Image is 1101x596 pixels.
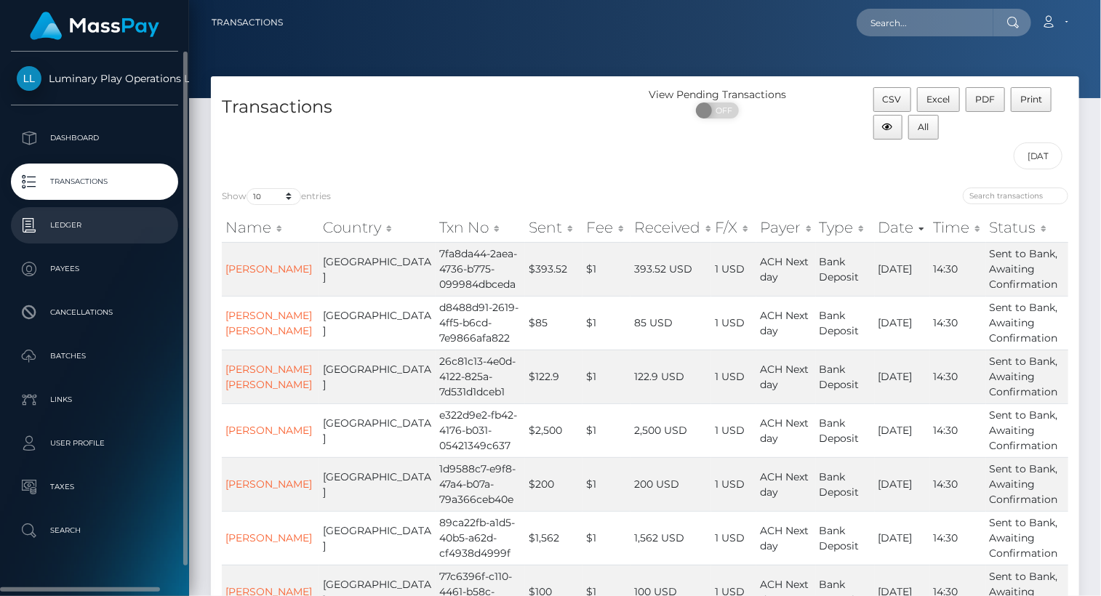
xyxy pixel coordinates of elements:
[319,403,436,457] td: [GEOGRAPHIC_DATA]
[582,213,630,242] th: Fee: activate to sort column ascending
[760,524,809,552] span: ACH Next day
[883,94,902,105] span: CSV
[319,296,436,350] td: [GEOGRAPHIC_DATA]
[760,416,809,445] span: ACH Next day
[711,350,756,403] td: 1 USD
[17,520,172,541] p: Search
[225,363,312,391] a: [PERSON_NAME] [PERSON_NAME]
[873,87,912,112] button: CSV
[1011,87,1052,112] button: Print
[873,115,903,140] button: Column visibility
[222,94,634,120] h4: Transactions
[582,457,630,511] td: $1
[930,213,986,242] th: Time: activate to sort column ascending
[760,363,809,391] span: ACH Next day
[582,242,630,296] td: $1
[986,242,1069,296] td: Sent to Bank, Awaiting Confirmation
[582,296,630,350] td: $1
[986,296,1069,350] td: Sent to Bank, Awaiting Confirmation
[930,511,986,565] td: 14:30
[630,213,711,242] th: Received: activate to sort column ascending
[875,350,930,403] td: [DATE]
[816,350,875,403] td: Bank Deposit
[11,382,178,418] a: Links
[816,511,875,565] td: Bank Deposit
[17,214,172,236] p: Ledger
[875,403,930,457] td: [DATE]
[319,213,436,242] th: Country: activate to sort column ascending
[816,296,875,350] td: Bank Deposit
[525,403,582,457] td: $2,500
[222,188,331,205] label: Show entries
[436,213,525,242] th: Txn No: activate to sort column ascending
[525,242,582,296] td: $393.52
[930,242,986,296] td: 14:30
[704,102,740,118] span: OFF
[582,403,630,457] td: $1
[225,424,312,437] a: [PERSON_NAME]
[986,213,1069,242] th: Status: activate to sort column ascending
[225,478,312,491] a: [PERSON_NAME]
[630,242,711,296] td: 393.52 USD
[436,403,525,457] td: e322d9e2-fb42-4176-b031-05421349c637
[17,171,172,193] p: Transactions
[436,511,525,565] td: 89ca22fb-a1d5-40b5-a62d-cf4938d4999f
[875,457,930,511] td: [DATE]
[645,87,790,102] div: View Pending Transactions
[816,403,875,457] td: Bank Deposit
[525,511,582,565] td: $1,562
[711,457,756,511] td: 1 USD
[436,296,525,350] td: d8488d91-2619-4ff5-b6cd-7e9866afa822
[319,350,436,403] td: [GEOGRAPHIC_DATA]
[17,127,172,149] p: Dashboard
[630,403,711,457] td: 2,500 USD
[816,242,875,296] td: Bank Deposit
[760,470,809,499] span: ACH Next day
[875,511,930,565] td: [DATE]
[857,9,993,36] input: Search...
[875,296,930,350] td: [DATE]
[247,188,301,205] select: Showentries
[319,242,436,296] td: [GEOGRAPHIC_DATA]
[875,213,930,242] th: Date: activate to sort column ascending
[222,213,319,242] th: Name: activate to sort column ascending
[11,425,178,462] a: User Profile
[436,242,525,296] td: 7fa8da44-2aea-4736-b775-099984dbceda
[711,296,756,350] td: 1 USD
[930,296,986,350] td: 14:30
[875,242,930,296] td: [DATE]
[986,457,1069,511] td: Sent to Bank, Awaiting Confirmation
[525,296,582,350] td: $85
[525,457,582,511] td: $200
[816,457,875,511] td: Bank Deposit
[525,350,582,403] td: $122.9
[986,511,1069,565] td: Sent to Bank, Awaiting Confirmation
[630,511,711,565] td: 1,562 USD
[756,213,816,242] th: Payer: activate to sort column ascending
[918,121,929,132] span: All
[630,296,711,350] td: 85 USD
[11,469,178,505] a: Taxes
[17,432,172,454] p: User Profile
[975,94,995,105] span: PDF
[711,242,756,296] td: 1 USD
[17,389,172,411] p: Links
[225,531,312,544] a: [PERSON_NAME]
[11,512,178,549] a: Search
[908,115,939,140] button: All
[11,338,178,374] a: Batches
[30,12,159,40] img: MassPay Logo
[630,350,711,403] td: 122.9 USD
[225,309,312,337] a: [PERSON_NAME] [PERSON_NAME]
[1014,142,1062,169] input: Date filter
[17,66,41,91] img: Luminary Play Operations Limited
[11,207,178,243] a: Ledger
[963,188,1068,204] input: Search transactions
[11,294,178,331] a: Cancellations
[436,457,525,511] td: 1d9588c7-e9f8-47a4-b07a-79a366ceb40e
[711,213,756,242] th: F/X: activate to sort column ascending
[816,213,875,242] th: Type: activate to sort column ascending
[930,403,986,457] td: 14:30
[760,255,809,283] span: ACH Next day
[11,251,178,287] a: Payees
